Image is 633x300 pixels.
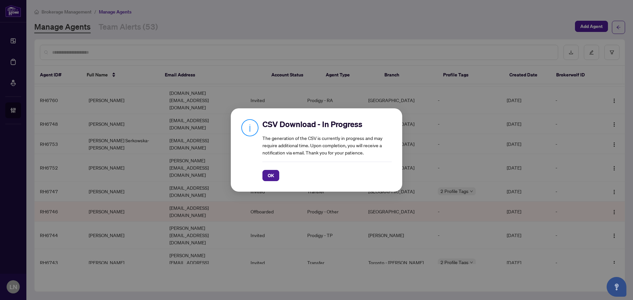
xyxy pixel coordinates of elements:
[607,277,626,297] button: Open asap
[262,170,279,181] button: OK
[268,170,274,181] span: OK
[241,119,258,136] img: info icon
[262,119,392,129] h2: CSV Download - In Progress
[262,135,392,156] div: The generation of the CSV is currently in progress and may require additional time. Upon completi...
